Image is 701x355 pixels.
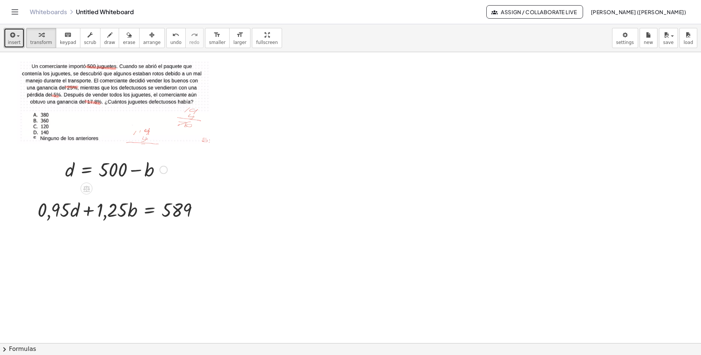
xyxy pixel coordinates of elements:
span: undo [170,40,182,45]
button: Toggle navigation [9,6,21,18]
span: fullscreen [256,40,278,45]
div: Apply the same math to both sides of the equation [80,183,92,194]
span: redo [189,40,199,45]
span: arrange [143,40,161,45]
button: save [659,28,678,48]
span: scrub [84,40,96,45]
span: settings [616,40,634,45]
span: new [644,40,653,45]
span: transform [30,40,52,45]
span: save [663,40,673,45]
i: format_size [214,31,221,39]
span: larger [233,40,246,45]
button: redoredo [185,28,204,48]
span: [PERSON_NAME] ([PERSON_NAME]) [590,9,686,15]
button: undoundo [166,28,186,48]
span: insert [8,40,20,45]
span: Assign / Collaborate Live [493,9,577,15]
button: erase [119,28,139,48]
button: transform [26,28,56,48]
span: load [684,40,693,45]
button: Assign / Collaborate Live [486,5,583,19]
span: keypad [60,40,76,45]
button: keyboardkeypad [56,28,80,48]
span: erase [123,40,135,45]
span: smaller [209,40,225,45]
button: new [640,28,657,48]
button: scrub [80,28,100,48]
button: fullscreen [252,28,282,48]
a: Whiteboards [30,8,67,16]
button: arrange [139,28,165,48]
button: format_sizelarger [229,28,250,48]
button: format_sizesmaller [205,28,230,48]
span: draw [104,40,115,45]
button: load [679,28,697,48]
button: settings [612,28,638,48]
i: format_size [236,31,243,39]
button: draw [100,28,119,48]
button: insert [4,28,25,48]
button: [PERSON_NAME] ([PERSON_NAME]) [585,5,692,19]
i: keyboard [64,31,71,39]
i: undo [172,31,179,39]
i: redo [191,31,198,39]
